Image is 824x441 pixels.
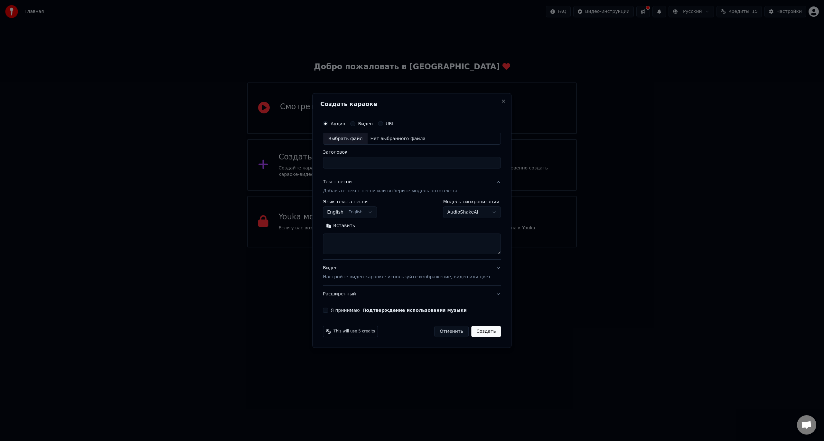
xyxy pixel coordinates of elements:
[323,179,352,186] div: Текст песни
[323,260,501,286] button: ВидеоНастройте видео караоке: используйте изображение, видео или цвет
[323,200,501,260] div: Текст песниДобавьте текст песни или выберите модель автотекста
[323,133,368,145] div: Выбрать файл
[323,200,377,204] label: Язык текста песни
[368,136,428,142] div: Нет выбранного файла
[331,308,467,312] label: Я принимаю
[323,188,457,195] p: Добавьте текст песни или выберите модель автотекста
[323,174,501,200] button: Текст песниДобавьте текст песни или выберите модель автотекста
[323,265,491,281] div: Видео
[333,329,375,334] span: This will use 5 credits
[358,121,373,126] label: Видео
[471,326,501,337] button: Создать
[320,101,503,107] h2: Создать караоке
[434,326,469,337] button: Отменить
[443,200,501,204] label: Модель синхронизации
[386,121,395,126] label: URL
[323,221,358,231] button: Вставить
[362,308,467,312] button: Я принимаю
[323,274,491,280] p: Настройте видео караоке: используйте изображение, видео или цвет
[323,286,501,302] button: Расширенный
[331,121,345,126] label: Аудио
[323,150,501,155] label: Заголовок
